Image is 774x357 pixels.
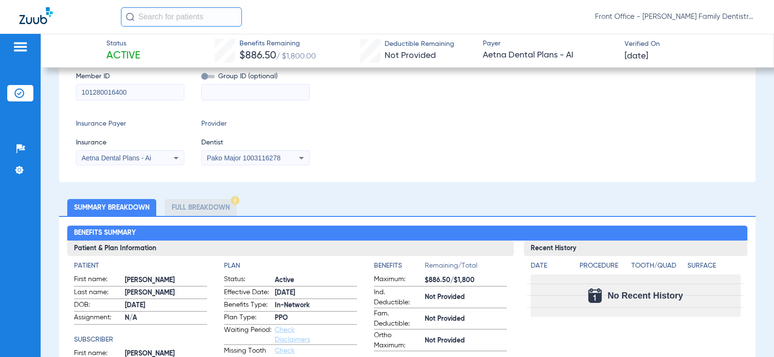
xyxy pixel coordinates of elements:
span: Member ID [76,71,184,82]
span: Payer [483,39,616,49]
span: [PERSON_NAME] [125,275,207,286]
img: Calendar [588,288,602,303]
h3: Patient & Plan Information [67,241,514,256]
span: Fam. Deductible: [374,309,421,329]
span: Active [106,49,140,63]
li: Summary Breakdown [67,199,156,216]
h4: Plan [224,261,357,271]
span: No Recent History [608,291,683,300]
span: N/A [125,313,207,323]
app-breakdown-title: Benefits [374,261,425,274]
h4: Benefits [374,261,425,271]
a: Check Disclaimers [275,327,310,343]
span: Maximum: [374,274,421,286]
h4: Tooth/Quad [631,261,684,271]
h4: Date [531,261,571,271]
span: Pako Major 1003116278 [207,154,281,162]
span: Front Office - [PERSON_NAME] Family Dentistry [595,12,755,22]
span: Assignment: [74,313,121,324]
li: Full Breakdown [165,199,237,216]
span: Benefits Type: [224,300,271,312]
img: Zuub Logo [19,7,53,24]
h3: Recent History [524,241,747,256]
span: $886.50 [239,51,276,61]
span: / $1,800.00 [276,53,316,60]
span: Deductible Remaining [385,39,454,49]
app-breakdown-title: Surface [687,261,740,274]
span: Aetna Dental Plans - Ai [81,154,151,162]
span: Status [106,39,140,49]
span: Ind. Deductible: [374,287,421,308]
span: Dentist [201,138,310,148]
span: First name: [74,274,121,286]
span: Not Provided [425,314,507,324]
app-breakdown-title: Date [531,261,571,274]
span: Effective Date: [224,287,271,299]
span: Waiting Period: [224,325,271,344]
app-breakdown-title: Procedure [580,261,627,274]
span: Active [275,275,357,286]
span: Provider [201,119,310,129]
span: Status: [224,274,271,286]
span: Insurance Payer [76,119,184,129]
span: Aetna Dental Plans - AI [483,49,616,61]
span: $886.50/$1,800 [425,275,507,286]
img: Hazard [231,196,239,205]
iframe: Chat Widget [726,311,774,357]
span: [PERSON_NAME] [125,288,207,298]
img: Search Icon [126,13,134,21]
span: Not Provided [425,292,507,302]
img: hamburger-icon [13,41,28,53]
h4: Surface [687,261,740,271]
span: [DATE] [125,300,207,311]
span: [DATE] [625,50,648,62]
h2: Benefits Summary [67,226,747,241]
span: Ortho Maximum: [374,330,421,351]
span: Insurance [76,138,184,148]
span: DOB: [74,300,121,312]
span: Benefits Remaining [239,39,316,49]
span: Plan Type: [224,313,271,324]
span: Not Provided [385,51,436,60]
span: PPO [275,313,357,323]
span: Remaining/Total [425,261,507,274]
h4: Subscriber [74,335,207,345]
span: Not Provided [425,336,507,346]
span: Group ID (optional) [201,71,310,82]
h4: Patient [74,261,207,271]
span: In-Network [275,300,357,311]
h4: Procedure [580,261,627,271]
input: Search for patients [121,7,242,27]
span: Last name: [74,287,121,299]
app-breakdown-title: Tooth/Quad [631,261,684,274]
span: [DATE] [275,288,357,298]
span: Verified On [625,39,758,49]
